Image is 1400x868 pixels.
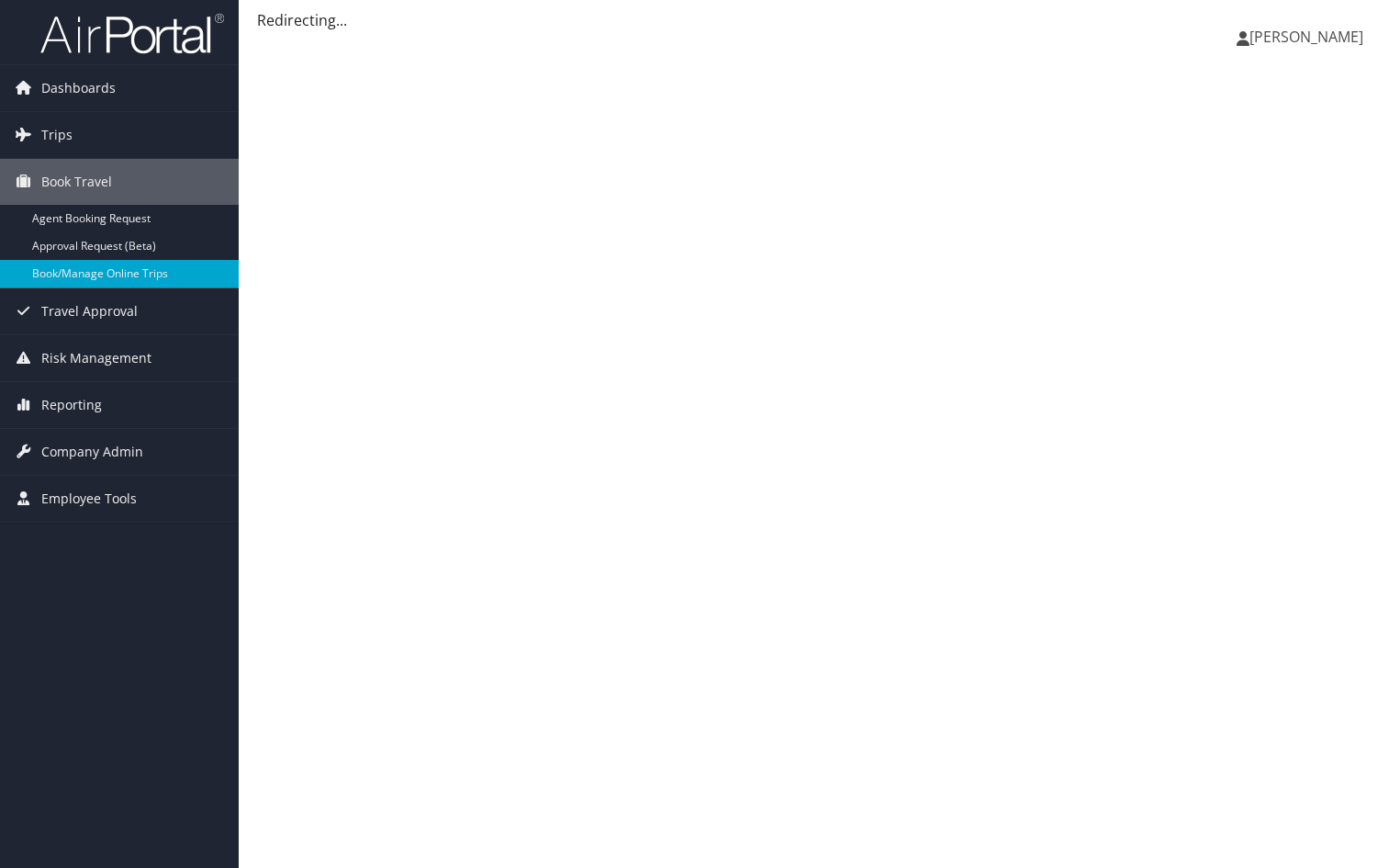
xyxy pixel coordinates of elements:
span: Employee Tools [41,476,137,522]
span: Dashboards [41,65,116,111]
span: Book Travel [41,159,112,205]
div: Redirecting... [257,9,1382,31]
img: airportal-logo.png [40,12,224,55]
span: Travel Approval [41,288,138,334]
span: Company Admin [41,429,143,475]
span: Risk Management [41,335,151,381]
span: Reporting [41,382,102,428]
a: [PERSON_NAME] [1237,9,1382,64]
span: [PERSON_NAME] [1249,27,1363,47]
span: Trips [41,112,73,158]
